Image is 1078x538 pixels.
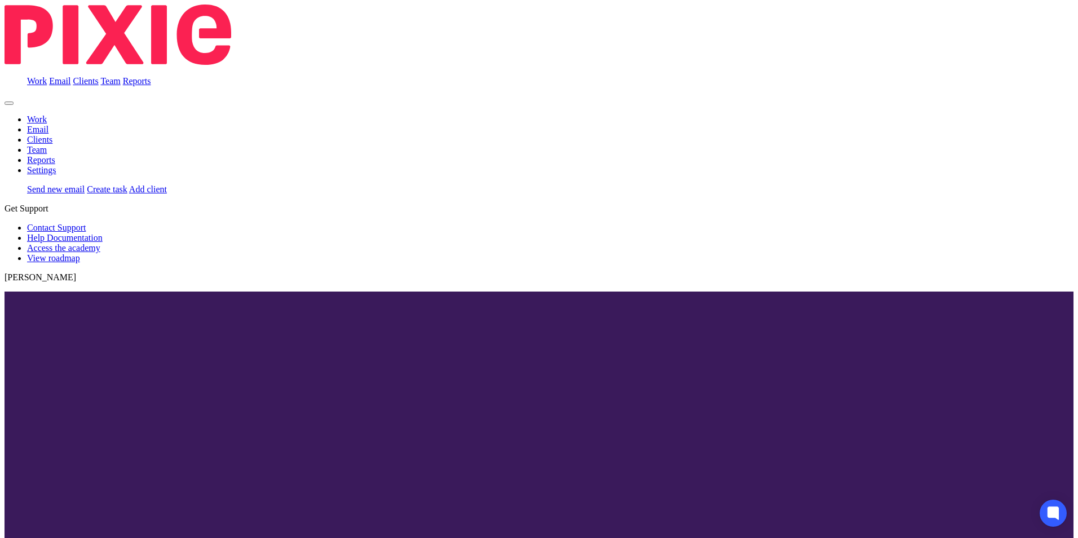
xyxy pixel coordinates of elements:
[87,184,127,194] a: Create task
[27,233,103,242] a: Help Documentation
[5,272,1073,283] p: [PERSON_NAME]
[27,253,80,263] a: View roadmap
[27,145,47,155] a: Team
[5,5,231,65] img: Pixie
[27,135,52,144] a: Clients
[27,114,47,124] a: Work
[27,155,55,165] a: Reports
[27,76,47,86] a: Work
[100,76,120,86] a: Team
[129,184,167,194] a: Add client
[73,76,98,86] a: Clients
[27,223,86,232] a: Contact Support
[49,76,70,86] a: Email
[27,243,100,253] a: Access the academy
[5,204,48,213] span: Get Support
[27,184,85,194] a: Send new email
[27,165,56,175] a: Settings
[123,76,151,86] a: Reports
[27,125,48,134] a: Email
